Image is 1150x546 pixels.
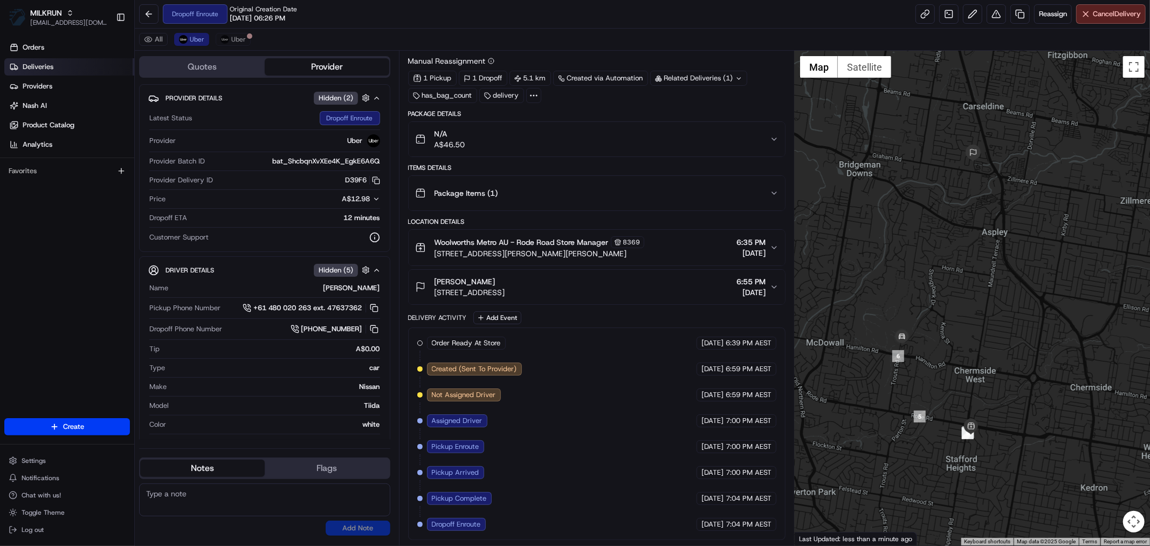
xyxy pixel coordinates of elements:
span: Toggle Theme [22,508,65,517]
div: 1 Dropoff [459,71,507,86]
span: [DATE] 06:26 PM [230,13,285,23]
div: Favorites [4,162,130,180]
a: Providers [4,78,134,95]
a: Report a map error [1104,538,1147,544]
div: A$0.00 [164,344,380,354]
a: Nash AI [4,97,134,114]
span: [DATE] [736,287,766,298]
button: Add Event [473,311,521,324]
span: N/A [435,128,465,139]
span: Map data ©2025 Google [1017,538,1076,544]
button: Hidden (5) [314,263,373,277]
button: Uber [174,33,209,46]
button: Show satellite imagery [838,56,891,78]
a: Created via Automation [553,71,648,86]
span: [DATE] [701,338,724,348]
button: Map camera controls [1123,511,1145,533]
button: Show street map [800,56,838,78]
a: +61 480 020 263 ext. 47637362 [243,302,380,314]
a: Open this area in Google Maps (opens a new window) [797,531,833,545]
button: MILKRUNMILKRUN[EMAIL_ADDRESS][DOMAIN_NAME] [4,4,112,30]
span: Chat with us! [22,491,61,500]
span: [DATE] [701,494,724,503]
button: MILKRUN [30,8,62,18]
button: A$12.98 [285,194,380,204]
span: 7:04 PM AEST [726,520,772,529]
span: Analytics [23,140,52,149]
span: Price [149,194,166,204]
span: 6:59 PM AEST [726,390,772,400]
span: Customer Support [149,233,209,242]
span: Provider Details [166,94,222,103]
a: Product Catalog [4,117,134,134]
span: Pickup Phone Number [149,303,221,313]
button: Keyboard shortcuts [964,538,1010,545]
div: Last Updated: less than a minute ago [795,532,917,545]
span: Assigned Driver [432,416,483,426]
span: 8369 [623,238,641,247]
span: Hidden ( 2 ) [319,93,353,103]
div: 4 [962,426,974,438]
span: [DATE] [701,468,724,477]
span: Driver Details [166,266,214,275]
span: Uber [190,35,204,44]
img: uber-new-logo.jpeg [221,35,229,44]
span: Model [149,401,169,411]
button: Notes [140,460,265,477]
div: 1 Pickup [408,71,457,86]
button: Settings [4,453,130,468]
div: Delivery Activity [408,313,467,322]
span: Make [149,382,167,392]
button: Chat with us! [4,488,130,503]
button: N/AA$46.50 [409,122,785,156]
div: car [169,363,380,373]
button: Toggle fullscreen view [1123,56,1145,78]
div: has_bag_count [408,88,477,103]
button: Provider [265,58,389,76]
span: [DATE] [701,364,724,374]
span: Latest Status [149,113,192,123]
span: Provider Delivery ID [149,175,213,185]
button: [PERSON_NAME][STREET_ADDRESS]6:55 PM[DATE] [409,270,785,304]
span: [PERSON_NAME] [435,276,495,287]
span: Order Ready At Store [432,338,501,348]
img: MILKRUN [9,9,26,26]
a: Orders [4,39,134,56]
span: A$12.98 [342,194,370,203]
div: Related Deliveries (1) [650,71,747,86]
span: Manual Reassignment [408,56,486,66]
span: Woolworths Metro AU - Rode Road Store Manager [435,237,609,248]
span: Pickup Complete [432,494,487,503]
span: Settings [22,456,46,465]
img: uber-new-logo.jpeg [367,134,380,147]
span: Provider Batch ID [149,156,205,166]
span: Not Assigned Driver [432,390,496,400]
span: License Plate Number [149,439,219,448]
button: Hidden (2) [314,91,373,105]
div: 3 [962,427,974,439]
img: Google [797,531,833,545]
span: Dropoff Phone Number [149,324,222,334]
div: white [170,420,380,429]
span: Dropoff Enroute [432,520,481,529]
span: 6:55 PM [736,276,766,287]
span: Provider [149,136,176,146]
button: Package Items (1) [409,176,785,210]
span: 6:59 PM AEST [726,364,772,374]
span: Original Creation Date [230,5,297,13]
div: Location Details [408,217,786,226]
div: Nissan [171,382,380,392]
div: 5.1 km [509,71,551,86]
span: Created (Sent To Provider) [432,364,517,374]
span: Uber [231,35,246,44]
span: +61 480 020 263 ext. 47637362 [253,303,362,313]
span: Dropoff ETA [149,213,187,223]
div: delivery [479,88,524,103]
span: Notifications [22,474,59,482]
a: Deliveries [4,58,134,76]
a: [PHONE_NUMBER] [291,323,380,335]
div: 12 minutes [191,213,380,223]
